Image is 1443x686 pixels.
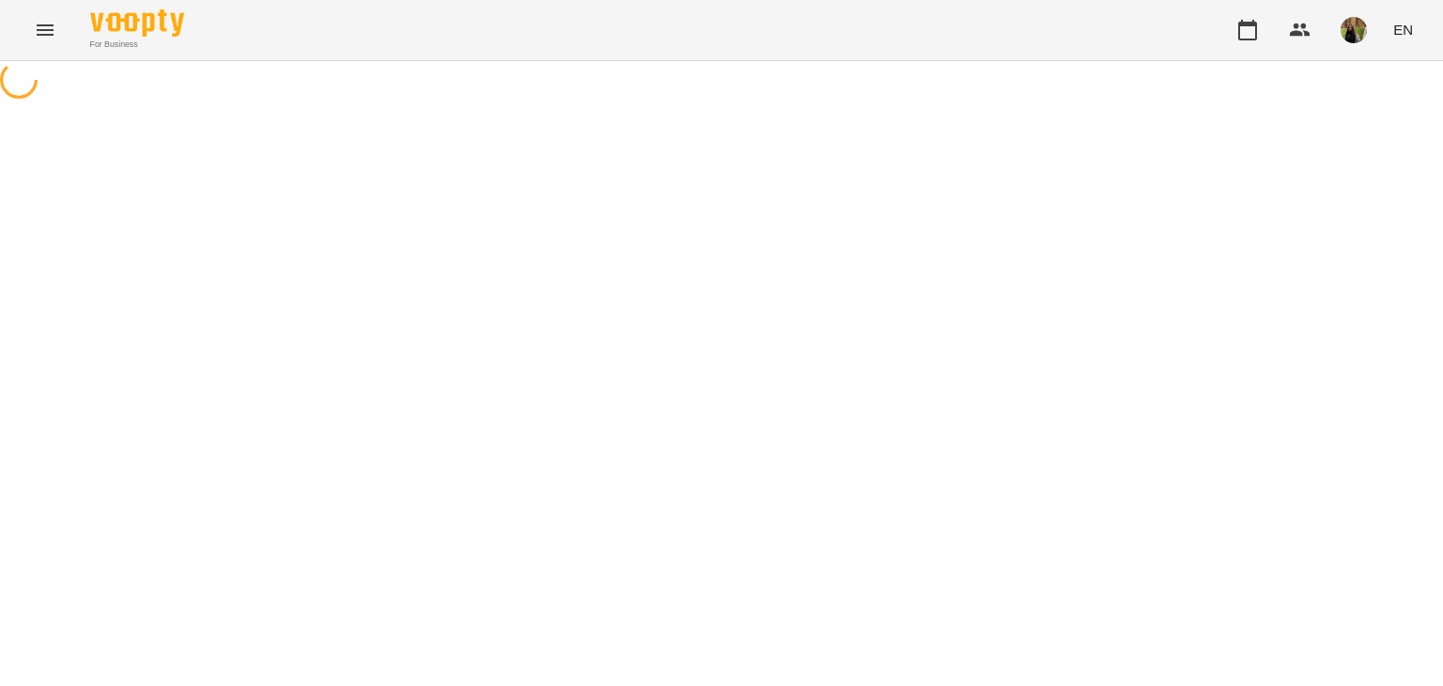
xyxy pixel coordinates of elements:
img: 11bdc30bc38fc15eaf43a2d8c1dccd93.jpg [1341,17,1367,43]
button: EN [1386,12,1420,47]
img: Voopty Logo [90,9,184,37]
span: For Business [90,39,184,51]
span: EN [1393,20,1413,39]
button: Menu [23,8,68,53]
